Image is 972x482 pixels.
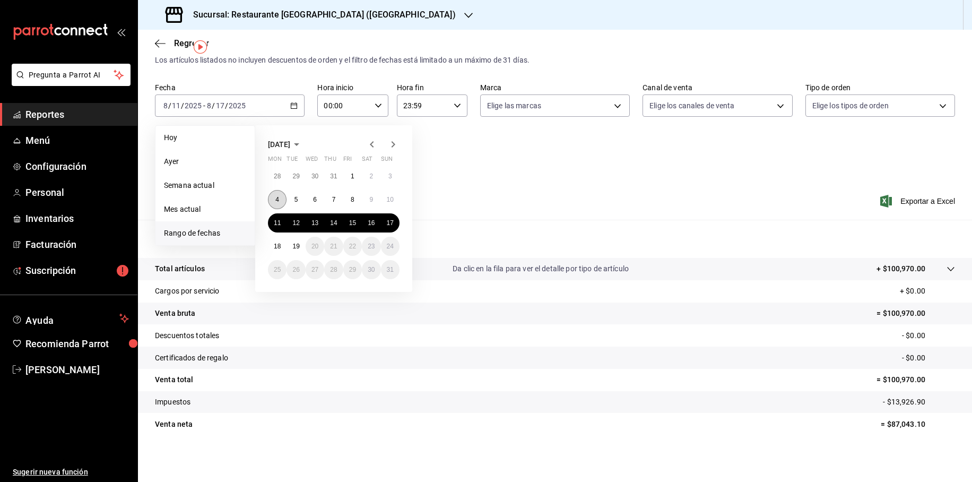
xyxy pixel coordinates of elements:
[155,233,955,245] p: Resumen
[324,213,343,233] button: August 14, 2025
[362,167,380,186] button: August 2, 2025
[268,140,290,149] span: [DATE]
[155,330,219,341] p: Descuentos totales
[311,266,318,273] abbr: August 27, 2025
[25,337,129,351] span: Recomienda Parrot
[185,8,456,21] h3: Sucursal: Restaurante [GEOGRAPHIC_DATA] ([GEOGRAPHIC_DATA])
[381,260,400,279] button: August 31, 2025
[343,190,362,209] button: August 8, 2025
[351,173,354,180] abbr: August 1, 2025
[876,308,955,319] p: = $100,970.00
[287,167,305,186] button: July 29, 2025
[306,167,324,186] button: July 30, 2025
[164,228,246,239] span: Rango de fechas
[25,312,115,325] span: Ayuda
[362,213,380,233] button: August 16, 2025
[268,156,282,167] abbr: Monday
[343,237,362,256] button: August 22, 2025
[902,330,955,341] p: - $0.00
[287,213,305,233] button: August 12, 2025
[324,260,343,279] button: August 28, 2025
[228,101,246,110] input: ----
[381,167,400,186] button: August 3, 2025
[324,167,343,186] button: July 31, 2025
[387,243,394,250] abbr: August 24, 2025
[163,101,168,110] input: --
[25,133,129,148] span: Menú
[349,219,356,227] abbr: August 15, 2025
[268,260,287,279] button: August 25, 2025
[351,196,354,203] abbr: August 8, 2025
[306,156,318,167] abbr: Wednesday
[206,101,212,110] input: --
[184,101,202,110] input: ----
[349,266,356,273] abbr: August 29, 2025
[181,101,184,110] span: /
[25,211,129,226] span: Inventarios
[268,138,303,151] button: [DATE]
[381,237,400,256] button: August 24, 2025
[330,173,337,180] abbr: July 31, 2025
[294,196,298,203] abbr: August 5, 2025
[306,237,324,256] button: August 20, 2025
[155,55,955,66] div: Los artículos listados no incluyen descuentos de orden y el filtro de fechas está limitado a un m...
[155,374,193,385] p: Venta total
[369,196,373,203] abbr: August 9, 2025
[155,352,228,364] p: Certificados de regalo
[292,219,299,227] abbr: August 12, 2025
[643,84,792,91] label: Canal de venta
[268,167,287,186] button: July 28, 2025
[368,243,375,250] abbr: August 23, 2025
[883,397,955,408] p: - $13,926.90
[194,40,207,54] img: Tooltip marker
[155,263,205,274] p: Total artículos
[25,237,129,252] span: Facturación
[902,352,955,364] p: - $0.00
[174,38,209,48] span: Regresar
[387,196,394,203] abbr: August 10, 2025
[168,101,171,110] span: /
[311,219,318,227] abbr: August 13, 2025
[287,237,305,256] button: August 19, 2025
[155,84,305,91] label: Fecha
[381,190,400,209] button: August 10, 2025
[649,100,734,111] span: Elige los canales de venta
[343,260,362,279] button: August 29, 2025
[381,213,400,233] button: August 17, 2025
[812,100,889,111] span: Elige los tipos de orden
[164,156,246,167] span: Ayer
[13,467,129,478] span: Sugerir nueva función
[324,156,336,167] abbr: Thursday
[362,237,380,256] button: August 23, 2025
[876,263,925,274] p: + $100,970.00
[164,132,246,143] span: Hoy
[287,156,297,167] abbr: Tuesday
[805,84,955,91] label: Tipo de orden
[324,237,343,256] button: August 21, 2025
[306,190,324,209] button: August 6, 2025
[900,286,955,297] p: + $0.00
[268,190,287,209] button: August 4, 2025
[203,101,205,110] span: -
[387,219,394,227] abbr: August 17, 2025
[480,84,630,91] label: Marca
[349,243,356,250] abbr: August 22, 2025
[155,419,193,430] p: Venta neta
[330,243,337,250] abbr: August 21, 2025
[164,204,246,215] span: Mes actual
[311,173,318,180] abbr: July 30, 2025
[274,173,281,180] abbr: July 28, 2025
[215,101,225,110] input: --
[311,243,318,250] abbr: August 20, 2025
[324,190,343,209] button: August 7, 2025
[155,308,195,319] p: Venta bruta
[7,77,131,88] a: Pregunta a Parrot AI
[343,167,362,186] button: August 1, 2025
[343,213,362,233] button: August 15, 2025
[268,237,287,256] button: August 18, 2025
[12,64,131,86] button: Pregunta a Parrot AI
[332,196,336,203] abbr: August 7, 2025
[25,159,129,174] span: Configuración
[397,84,467,91] label: Hora fin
